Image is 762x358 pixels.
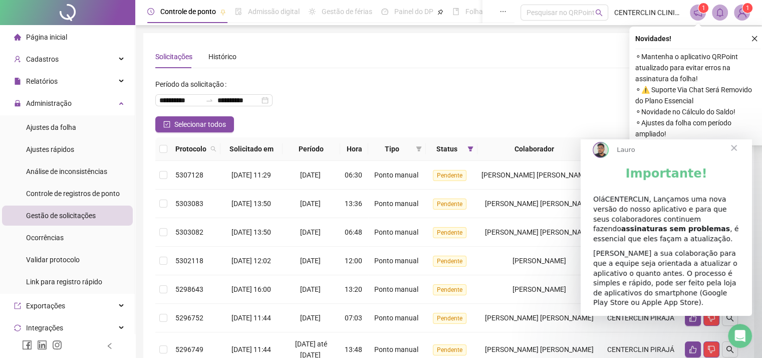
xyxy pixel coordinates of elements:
[635,106,760,117] span: ⚬ Novidade no Cálculo do Saldo!
[26,145,74,153] span: Ajustes rápidos
[300,200,321,208] span: [DATE]
[374,171,418,179] span: Ponto manual
[595,9,603,17] span: search
[437,9,443,15] span: pushpin
[707,345,715,353] span: dislike
[175,285,203,293] span: 5298643
[433,227,466,238] span: Pendente
[374,200,418,208] span: Ponto manual
[235,8,242,15] span: file-done
[345,257,362,265] span: 12:00
[635,84,760,106] span: ⚬ ⚠️ Suporte Via Chat Será Removido do Plano Essencial
[175,171,203,179] span: 5307128
[345,314,362,322] span: 07:03
[14,100,21,107] span: lock
[433,256,466,267] span: Pendente
[300,171,321,179] span: [DATE]
[322,8,372,16] span: Gestão de férias
[345,171,362,179] span: 06:30
[26,123,76,131] span: Ajustes da folha
[13,55,159,104] div: OláCENTERCLIN, Lançamos uma nova versão do nosso aplicativo e para que seus colaboradores continu...
[635,51,760,84] span: ⚬ Mantenha o aplicativo QRPoint atualizado para evitar erros na assinatura da folha!
[14,34,21,41] span: home
[26,167,107,175] span: Análise de inconsistências
[513,257,566,265] span: [PERSON_NAME]
[345,345,362,353] span: 13:48
[698,3,708,13] sup: 1
[175,143,206,154] span: Protocolo
[751,35,758,42] span: close
[160,8,216,16] span: Controle de ponto
[22,340,32,350] span: facebook
[210,146,216,152] span: search
[374,285,418,293] span: Ponto manual
[433,344,466,355] span: Pendente
[300,257,321,265] span: [DATE]
[374,314,418,322] span: Ponto manual
[147,8,154,15] span: clock-circle
[481,143,587,154] span: Colaborador
[374,345,418,353] span: Ponto manual
[300,314,321,322] span: [DATE]
[26,256,80,264] span: Validar protocolo
[300,285,321,293] span: [DATE]
[248,8,300,16] span: Admissão digital
[208,141,218,156] span: search
[635,117,760,139] span: ⚬ Ajustes da folha com período ampliado!
[155,51,192,62] div: Solicitações
[220,9,226,15] span: pushpin
[283,137,340,161] th: Período
[26,55,59,63] span: Cadastros
[26,302,65,310] span: Exportações
[26,99,72,107] span: Administração
[300,228,321,236] span: [DATE]
[374,228,418,236] span: Ponto manual
[465,8,530,16] span: Folha de pagamento
[208,51,236,62] div: Histórico
[163,121,170,128] span: check-square
[106,342,113,349] span: left
[372,143,412,154] span: Tipo
[485,314,594,322] span: [PERSON_NAME] [PERSON_NAME]
[416,146,422,152] span: filter
[14,78,21,85] span: file
[513,285,566,293] span: [PERSON_NAME]
[26,212,96,220] span: Gestão de solicitações
[13,109,159,168] div: [PERSON_NAME] a sua colaboração para que a equipe seja orientada a atualizar o aplicativo o quant...
[485,228,594,236] span: [PERSON_NAME] [PERSON_NAME]
[707,314,715,322] span: dislike
[205,96,213,104] span: to
[430,143,463,154] span: Status
[26,33,67,41] span: Página inicial
[433,199,466,210] span: Pendente
[742,3,752,13] sup: Atualize o seu contato no menu Meus Dados
[734,5,749,20] img: 73285
[499,8,506,15] span: ellipsis
[220,137,283,161] th: Solicitado em
[614,7,684,18] span: CENTERCLIN CLINICA MEDICA LTDA
[485,345,594,353] span: [PERSON_NAME] [PERSON_NAME]
[746,5,749,12] span: 1
[175,314,203,322] span: 5296752
[52,340,62,350] span: instagram
[728,324,752,348] iframe: Intercom live chat
[726,345,734,353] span: search
[467,146,473,152] span: filter
[433,313,466,324] span: Pendente
[205,96,213,104] span: swap-right
[175,200,203,208] span: 5303083
[231,285,271,293] span: [DATE] 16:00
[45,27,127,41] b: Importante!
[374,257,418,265] span: Ponto manual
[465,141,475,156] span: filter
[345,228,362,236] span: 06:48
[14,302,21,309] span: export
[414,141,424,156] span: filter
[345,285,362,293] span: 13:20
[433,170,466,181] span: Pendente
[175,228,203,236] span: 5303082
[26,190,120,198] span: Controle de registros de ponto
[26,278,102,286] span: Link para registro rápido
